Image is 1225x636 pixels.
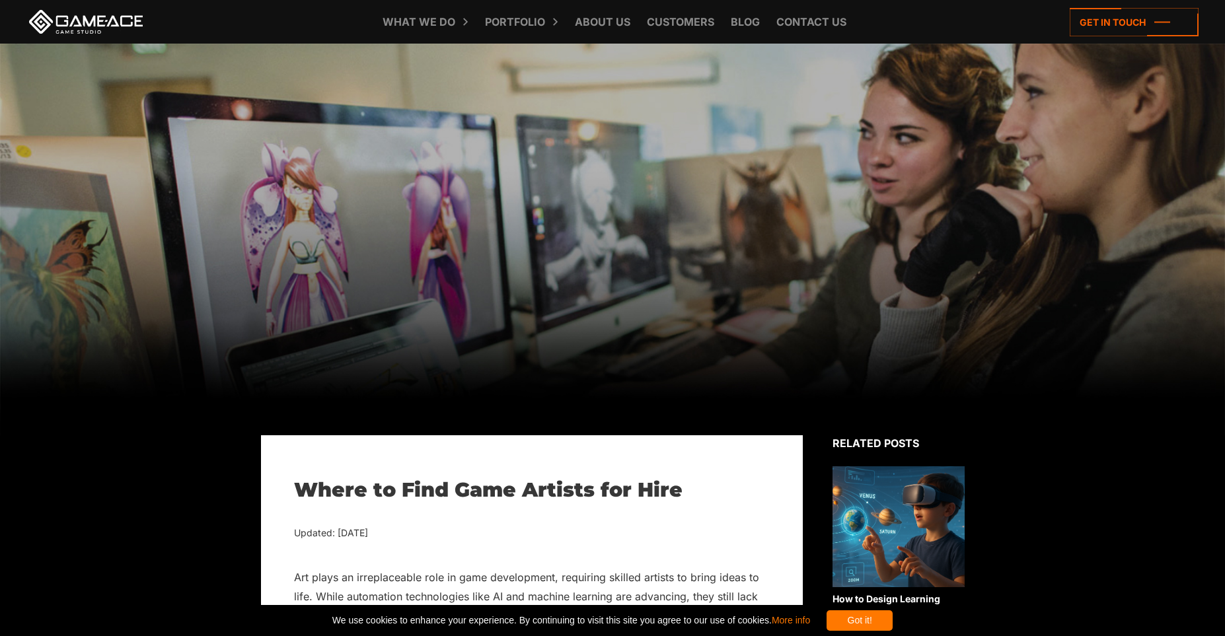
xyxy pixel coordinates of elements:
div: Updated: [DATE] [294,525,770,542]
a: Get in touch [1070,8,1199,36]
img: Related [833,466,965,587]
h1: Where to Find Game Artists for Hire [294,478,770,502]
div: Got it! [827,610,893,631]
a: More info [772,615,810,625]
div: Related posts [833,435,965,451]
span: We use cookies to enhance your experience. By continuing to visit this site you agree to our use ... [332,610,810,631]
